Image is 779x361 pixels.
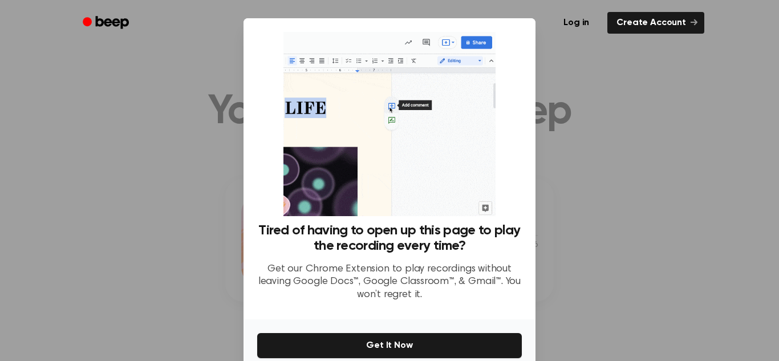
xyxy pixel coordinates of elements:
p: Get our Chrome Extension to play recordings without leaving Google Docs™, Google Classroom™, & Gm... [257,263,522,302]
a: Beep [75,12,139,34]
h3: Tired of having to open up this page to play the recording every time? [257,223,522,254]
a: Create Account [607,12,704,34]
button: Get It Now [257,333,522,358]
img: Beep extension in action [283,32,495,216]
a: Log in [552,10,601,36]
